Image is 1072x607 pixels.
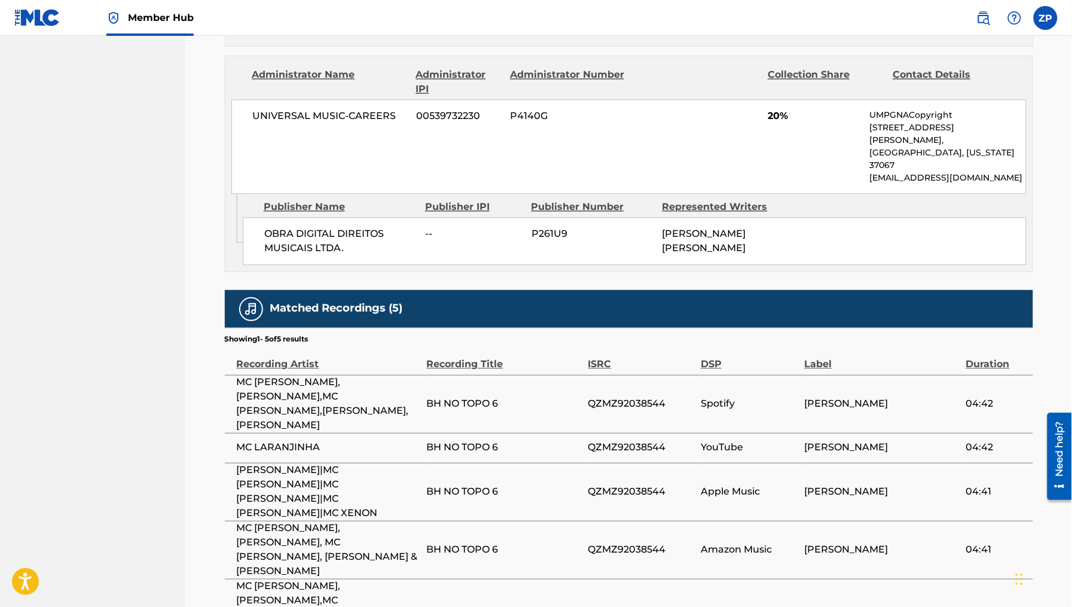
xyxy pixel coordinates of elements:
[976,11,991,25] img: search
[244,302,258,316] img: Matched Recordings
[701,441,798,455] span: YouTube
[427,397,582,411] span: BH NO TOPO 6
[1034,6,1058,30] div: User Menu
[966,397,1027,411] span: 04:42
[270,302,403,316] h5: Matched Recordings (5)
[893,68,1009,97] div: Contact Details
[869,172,1025,185] p: [EMAIL_ADDRESS][DOMAIN_NAME]
[588,397,695,411] span: QZMZ92038544
[416,68,501,97] div: Administrator IPI
[966,345,1027,372] div: Duration
[253,109,408,124] span: UNIVERSAL MUSIC-CAREERS
[1012,550,1072,607] div: Widget de chat
[252,68,407,97] div: Administrator Name
[14,9,60,26] img: MLC Logo
[237,521,421,579] span: MC [PERSON_NAME], [PERSON_NAME], MC [PERSON_NAME], [PERSON_NAME] & [PERSON_NAME]
[1012,550,1072,607] iframe: Chat Widget
[701,543,798,557] span: Amazon Music
[225,334,309,345] p: Showing 1 - 5 of 5 results
[106,11,121,25] img: Top Rightsholder
[1007,11,1022,25] img: help
[426,227,523,242] span: --
[588,543,695,557] span: QZMZ92038544
[701,345,798,372] div: DSP
[532,200,653,215] div: Publisher Number
[1016,562,1023,597] div: Arrastar
[805,345,960,372] div: Label
[427,543,582,557] span: BH NO TOPO 6
[588,485,695,499] span: QZMZ92038544
[1003,6,1027,30] div: Help
[237,345,421,372] div: Recording Artist
[966,441,1027,455] span: 04:42
[805,543,960,557] span: [PERSON_NAME]
[264,200,416,215] div: Publisher Name
[588,345,695,372] div: ISRC
[662,228,746,254] span: [PERSON_NAME] [PERSON_NAME]
[237,463,421,521] span: [PERSON_NAME]|MC [PERSON_NAME]|MC [PERSON_NAME]|MC [PERSON_NAME]|MC XENON
[701,485,798,499] span: Apple Music
[869,109,1025,122] p: UMPGNACopyright
[662,200,784,215] div: Represented Writers
[966,543,1027,557] span: 04:41
[701,397,798,411] span: Spotify
[416,109,501,124] span: 00539732230
[510,109,626,124] span: P4140G
[532,227,653,242] span: P261U9
[588,441,695,455] span: QZMZ92038544
[805,441,960,455] span: [PERSON_NAME]
[805,397,960,411] span: [PERSON_NAME]
[869,147,1025,172] p: [GEOGRAPHIC_DATA], [US_STATE] 37067
[510,68,626,97] div: Administrator Number
[237,376,421,433] span: MC [PERSON_NAME],[PERSON_NAME],MC [PERSON_NAME],[PERSON_NAME],[PERSON_NAME]
[869,122,1025,147] p: [STREET_ADDRESS][PERSON_NAME],
[128,11,194,25] span: Member Hub
[264,227,417,256] span: OBRA DIGITAL DIREITOS MUSICAIS LTDA.
[237,441,421,455] span: MC LARANJINHA
[966,485,1027,499] span: 04:41
[427,345,582,372] div: Recording Title
[805,485,960,499] span: [PERSON_NAME]
[427,485,582,499] span: BH NO TOPO 6
[1039,408,1072,505] iframe: Resource Center
[427,441,582,455] span: BH NO TOPO 6
[425,200,523,215] div: Publisher IPI
[768,109,860,124] span: 20%
[768,68,884,97] div: Collection Share
[972,6,995,30] a: Public Search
